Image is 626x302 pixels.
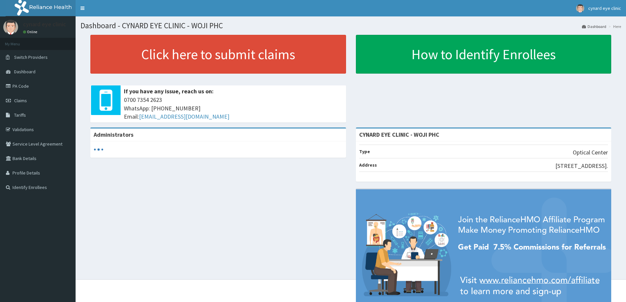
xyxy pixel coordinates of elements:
[14,69,35,75] span: Dashboard
[582,24,606,29] a: Dashboard
[94,131,133,138] b: Administrators
[3,20,18,35] img: User Image
[555,162,608,170] p: [STREET_ADDRESS].
[359,131,439,138] strong: CYNARD EYE CLINIC - WOJI PHC
[139,113,229,120] a: [EMAIL_ADDRESS][DOMAIN_NAME]
[94,145,104,154] svg: audio-loading
[23,21,66,27] p: cynard eye clinic
[23,30,39,34] a: Online
[607,24,621,29] li: Here
[124,87,214,95] b: If you have any issue, reach us on:
[14,54,48,60] span: Switch Providers
[14,98,27,104] span: Claims
[573,148,608,157] p: Optical Center
[588,5,621,11] span: cynard eye clinic
[576,4,584,12] img: User Image
[359,162,377,168] b: Address
[81,21,621,30] h1: Dashboard - CYNARD EYE CLINIC - WOJI PHC
[356,35,612,74] a: How to Identify Enrollees
[90,35,346,74] a: Click here to submit claims
[124,96,343,121] span: 0700 7354 2623 WhatsApp: [PHONE_NUMBER] Email:
[359,149,370,154] b: Type
[14,112,26,118] span: Tariffs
